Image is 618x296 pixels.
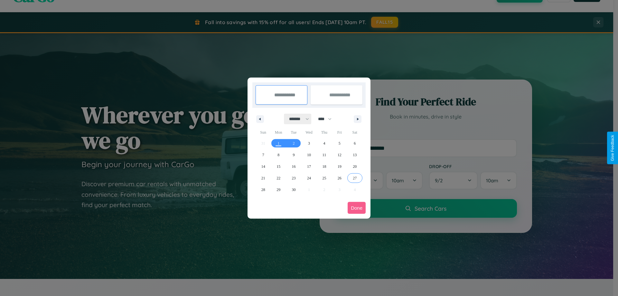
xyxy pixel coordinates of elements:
button: 20 [347,161,362,172]
span: 12 [338,149,342,161]
div: Give Feedback [610,135,615,161]
span: 16 [292,161,296,172]
span: 8 [277,149,279,161]
button: 19 [332,161,347,172]
span: 20 [353,161,357,172]
span: Mon [271,127,286,138]
span: 2 [293,138,295,149]
button: 13 [347,149,362,161]
span: 19 [338,161,342,172]
button: Done [348,202,366,214]
span: 4 [323,138,325,149]
button: 22 [271,172,286,184]
button: 12 [332,149,347,161]
button: 23 [286,172,301,184]
span: 29 [276,184,280,196]
span: Fri [332,127,347,138]
span: 6 [354,138,356,149]
span: 30 [292,184,296,196]
span: 15 [276,161,280,172]
button: 26 [332,172,347,184]
button: 14 [256,161,271,172]
button: 16 [286,161,301,172]
span: 11 [323,149,326,161]
button: 24 [301,172,316,184]
span: 10 [307,149,311,161]
span: 22 [276,172,280,184]
button: 21 [256,172,271,184]
button: 9 [286,149,301,161]
span: Sat [347,127,362,138]
span: 28 [261,184,265,196]
span: 14 [261,161,265,172]
button: 28 [256,184,271,196]
span: Sun [256,127,271,138]
span: 26 [338,172,342,184]
span: 24 [307,172,311,184]
button: 15 [271,161,286,172]
span: Tue [286,127,301,138]
button: 18 [317,161,332,172]
span: 18 [322,161,326,172]
span: 7 [262,149,264,161]
span: 3 [308,138,310,149]
button: 8 [271,149,286,161]
button: 30 [286,184,301,196]
button: 6 [347,138,362,149]
span: 23 [292,172,296,184]
button: 4 [317,138,332,149]
button: 7 [256,149,271,161]
button: 2 [286,138,301,149]
span: Thu [317,127,332,138]
span: 27 [353,172,357,184]
button: 5 [332,138,347,149]
span: 17 [307,161,311,172]
span: 1 [277,138,279,149]
span: 5 [339,138,341,149]
span: 9 [293,149,295,161]
button: 3 [301,138,316,149]
button: 25 [317,172,332,184]
span: 21 [261,172,265,184]
button: 11 [317,149,332,161]
button: 27 [347,172,362,184]
button: 17 [301,161,316,172]
span: Wed [301,127,316,138]
button: 10 [301,149,316,161]
span: 13 [353,149,357,161]
span: 25 [322,172,326,184]
button: 1 [271,138,286,149]
button: 29 [271,184,286,196]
